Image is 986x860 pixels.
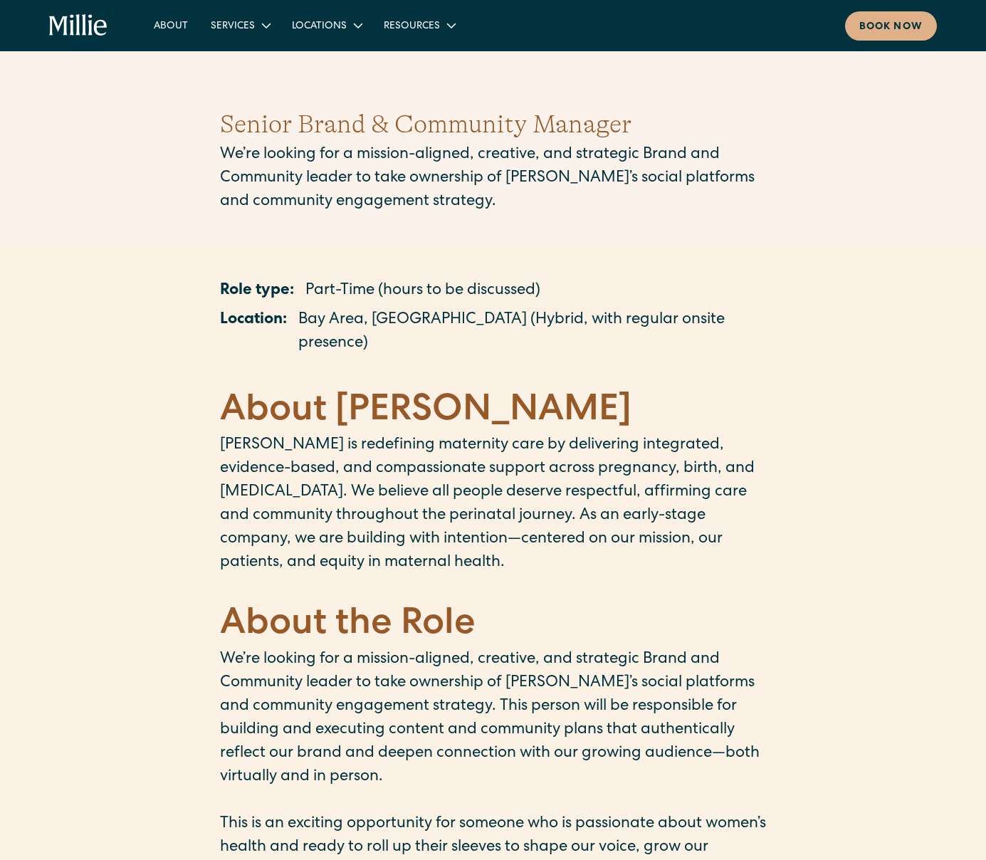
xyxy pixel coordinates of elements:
[220,607,476,644] strong: About the Role
[292,19,347,34] div: Locations
[372,14,466,37] div: Resources
[199,14,280,37] div: Services
[220,309,287,356] p: Location:
[211,19,255,34] div: Services
[220,144,767,214] p: We’re looking for a mission-aligned, creative, and strategic Brand and Community leader to take o...
[142,14,199,37] a: About
[220,790,767,813] p: ‍
[845,11,937,41] a: Book now
[220,575,767,599] p: ‍
[220,280,294,303] p: Role type:
[305,280,540,303] p: Part-Time (hours to be discussed)
[859,20,923,35] div: Book now
[49,14,107,37] a: home
[384,19,440,34] div: Resources
[220,434,767,575] p: [PERSON_NAME] is redefining maternity care by delivering integrated, evidence-based, and compassi...
[280,14,372,37] div: Locations
[220,649,767,790] p: We’re looking for a mission-aligned, creative, and strategic Brand and Community leader to take o...
[220,394,631,431] strong: About [PERSON_NAME]
[220,105,767,144] h1: Senior Brand & Community Manager
[298,309,767,356] p: Bay Area, [GEOGRAPHIC_DATA] (Hybrid, with regular onsite presence)
[220,362,767,385] p: ‍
